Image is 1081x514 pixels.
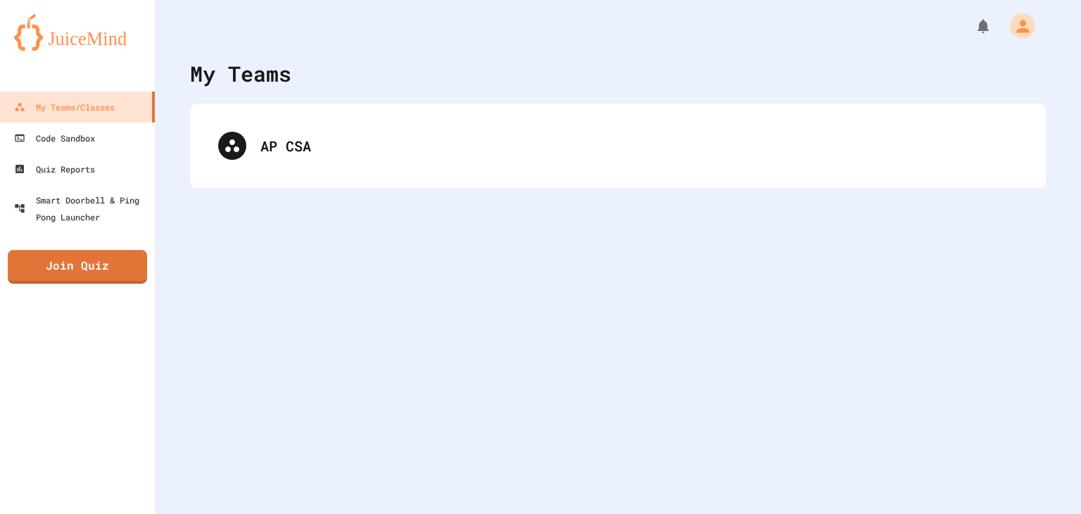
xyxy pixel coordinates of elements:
div: AP CSA [204,118,1032,174]
div: Code Sandbox [14,130,95,146]
div: My Notifications [949,14,995,38]
div: My Teams [190,58,291,89]
div: Smart Doorbell & Ping Pong Launcher [14,192,149,225]
div: My Account [995,10,1039,42]
div: Quiz Reports [14,161,95,177]
iframe: chat widget [1022,458,1067,500]
a: Join Quiz [8,250,147,284]
div: My Teams/Classes [14,99,115,115]
div: AP CSA [260,135,1018,156]
img: logo-orange.svg [14,14,141,51]
iframe: chat widget [964,396,1067,456]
